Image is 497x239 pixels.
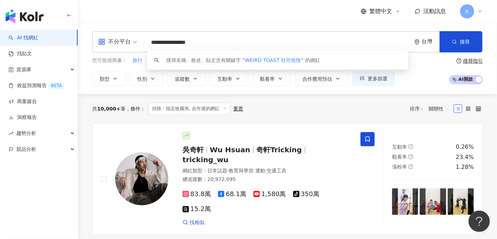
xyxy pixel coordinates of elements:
span: tricking_wu [183,155,229,164]
span: question-circle [408,154,413,159]
span: appstore [98,38,105,45]
span: 條件 ： [125,106,145,112]
a: 效益預測報告BETA [9,82,65,89]
a: searchAI 找網紅 [9,34,38,41]
span: 互動率 [392,144,407,150]
span: 追蹤數 [175,76,190,82]
span: question-circle [408,144,413,149]
span: question-circle [408,164,413,169]
span: 關聯性 [429,103,450,114]
span: 15.2萬 [183,205,211,213]
span: 旅行 [133,57,143,64]
span: 繁體中文 [369,7,392,15]
span: 漲粉率 [392,164,407,170]
button: 搜尋 [440,31,483,52]
img: post-image [448,188,474,215]
img: post-image [392,188,418,215]
span: 排除：指定收藏夾, 合作過的網紅 [148,103,230,115]
div: 共 筆 [92,106,125,112]
span: · [253,168,255,173]
button: 追蹤數 [167,72,206,86]
span: 性別 [137,76,147,82]
img: logo [6,9,44,23]
span: 10,000+ [97,106,121,112]
span: 1,580萬 [253,190,286,198]
div: 台灣 [422,39,440,45]
span: K [465,7,469,15]
span: 83.8萬 [183,190,211,198]
span: 交通工具 [267,168,286,173]
span: rise [9,131,13,136]
a: 商案媒合 [9,98,37,105]
div: 重置 [233,106,243,112]
span: · [227,168,229,173]
a: 洞察報告 [9,114,37,121]
span: 更多篩選 [368,76,387,81]
span: 觀看率 [260,76,275,82]
div: 不分平台 [98,36,131,47]
img: KOL Avatar [115,152,168,205]
div: 搜尋名稱、敘述、貼文含有關鍵字 “ ” 的網紅 [166,56,320,64]
span: 活動訊息 [423,8,446,15]
span: 觀看率 [392,154,407,160]
span: 互動率 [217,76,232,82]
span: 教育與學習 [229,168,253,173]
div: 排序： [410,103,454,114]
button: 性別 [130,72,163,86]
span: 類型 [100,76,110,82]
button: 旅行 [132,57,143,64]
span: WEIRD TOAST 吐司怪怪 [245,57,301,63]
a: 找相似 [183,219,205,226]
span: 合作費用預估 [302,76,332,82]
button: 類型 [92,72,125,86]
span: 日常話題 [207,168,227,173]
span: 資源庫 [16,62,31,78]
button: 互動率 [210,72,248,86]
span: Wu Hsuan [210,146,250,154]
span: search [154,58,159,63]
span: 您可能感興趣： [92,57,127,64]
span: 搜尋 [460,39,470,45]
div: 搜尋指引 [463,58,483,64]
span: 運動 [255,168,265,173]
div: 總追蹤數 ： 20,972,095 [183,176,352,183]
span: · [265,168,267,173]
span: 找相似 [190,219,205,226]
div: 網紅類型 ： [183,167,352,175]
iframe: Help Scout Beacon - Open [469,211,490,232]
span: 68.1萬 [218,190,246,198]
div: 0.26% [456,143,474,151]
span: 競品分析 [16,141,36,157]
a: KOL Avatar吳奇軒Wu Hsuan奇軒Trickingtricking_wu網紅類型：日常話題·教育與學習·運動·交通工具總追蹤數：20,972,09583.8萬68.1萬1,580萬3... [92,123,483,235]
span: question-circle [457,58,462,63]
button: 觀看率 [252,72,291,86]
span: environment [414,39,420,45]
a: 找貼文 [9,50,32,57]
span: 趨勢分析 [16,125,36,141]
img: post-image [420,188,446,215]
button: 更多篩選 [352,72,395,86]
div: 23.4% [456,153,474,161]
span: 奇軒Tricking [256,146,302,154]
span: 350萬 [293,190,319,198]
button: 合作費用預估 [295,72,348,86]
div: 1.28% [456,163,474,171]
span: 吳奇軒 [183,146,204,154]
